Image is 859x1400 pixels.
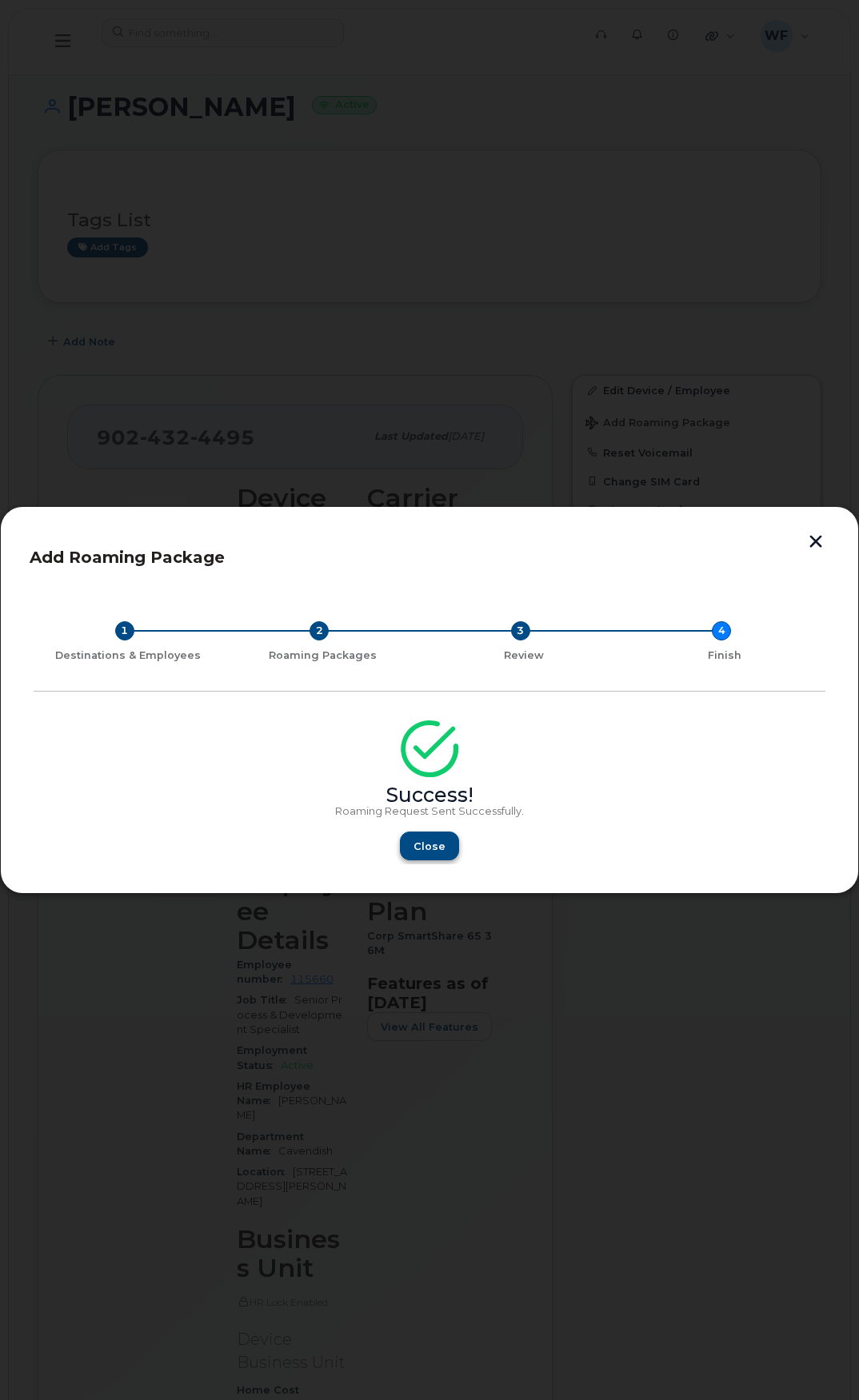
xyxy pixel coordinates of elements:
div: 3 [511,621,530,640]
div: Destinations & Employees [40,649,216,662]
div: Review [429,649,618,662]
p: Roaming Request Sent Successfully. [34,805,825,818]
button: Close [400,832,459,860]
div: 1 [115,621,134,640]
div: Success! [34,789,825,802]
span: Add Roaming Package [30,548,225,567]
div: 2 [310,621,329,640]
span: Close [414,839,445,854]
div: Roaming Packages [229,649,418,662]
